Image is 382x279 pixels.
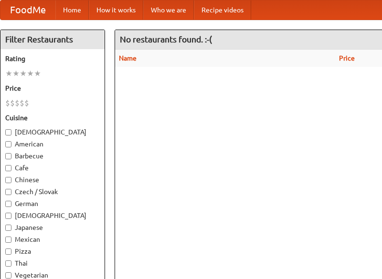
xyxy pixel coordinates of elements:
input: Barbecue [5,153,11,159]
li: $ [24,98,29,108]
h5: Rating [5,54,100,63]
a: Home [55,0,89,20]
label: Chinese [5,175,100,185]
input: German [5,201,11,207]
a: Recipe videos [194,0,251,20]
input: American [5,141,11,147]
label: [DEMOGRAPHIC_DATA] [5,211,100,220]
a: Name [119,54,137,62]
label: Pizza [5,247,100,256]
label: American [5,139,100,149]
label: Thai [5,258,100,268]
h5: Cuisine [5,113,100,123]
input: Mexican [5,237,11,243]
label: Mexican [5,235,100,244]
input: Czech / Slovak [5,189,11,195]
ng-pluralize: No restaurants found. :-( [120,35,212,44]
h5: Price [5,83,100,93]
input: Pizza [5,248,11,255]
a: Price [339,54,355,62]
input: Thai [5,260,11,267]
label: Cafe [5,163,100,173]
a: Who we are [143,0,194,20]
li: ★ [20,68,27,79]
li: $ [10,98,15,108]
label: Japanese [5,223,100,232]
input: Cafe [5,165,11,171]
li: $ [5,98,10,108]
input: Japanese [5,225,11,231]
li: ★ [34,68,41,79]
li: ★ [12,68,20,79]
input: Chinese [5,177,11,183]
li: ★ [27,68,34,79]
label: [DEMOGRAPHIC_DATA] [5,127,100,137]
input: [DEMOGRAPHIC_DATA] [5,213,11,219]
li: $ [15,98,20,108]
li: ★ [5,68,12,79]
input: Vegetarian [5,272,11,279]
li: $ [20,98,24,108]
label: Czech / Slovak [5,187,100,196]
input: [DEMOGRAPHIC_DATA] [5,129,11,135]
a: FoodMe [0,0,55,20]
label: German [5,199,100,208]
h4: Filter Restaurants [0,30,105,49]
label: Barbecue [5,151,100,161]
a: How it works [89,0,143,20]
